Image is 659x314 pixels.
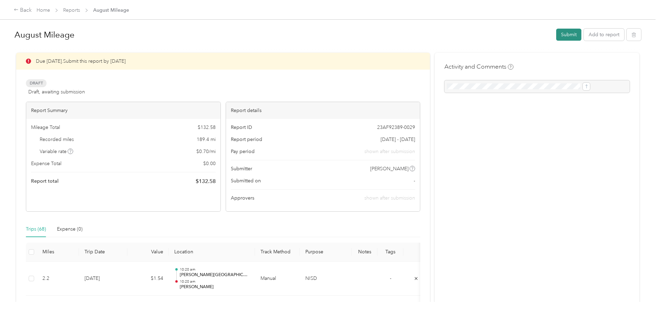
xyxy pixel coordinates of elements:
[203,160,216,167] span: $ 0.00
[620,275,659,314] iframe: Everlance-gr Chat Button Frame
[169,243,255,262] th: Location
[197,136,216,143] span: 189.4 mi
[37,7,50,13] a: Home
[37,243,79,262] th: Miles
[196,177,216,185] span: $ 132.58
[352,243,377,262] th: Notes
[300,243,352,262] th: Purpose
[40,148,73,155] span: Variable rate
[31,124,60,131] span: Mileage Total
[255,262,300,296] td: Manual
[79,243,127,262] th: Trip Date
[31,160,61,167] span: Expense Total
[196,148,216,155] span: $ 0.70 / mi
[377,124,415,131] span: 23AF92389-0029
[231,148,255,155] span: Pay period
[14,27,551,43] h1: August Mileage
[556,29,581,41] button: Submit
[93,7,129,14] span: August Mileage
[63,7,80,13] a: Reports
[180,272,249,278] p: [PERSON_NAME][GEOGRAPHIC_DATA]
[16,53,430,70] div: Due [DATE]. Submit this report by [DATE]
[364,195,415,201] span: shown after submission
[180,267,249,272] p: 10:20 am
[226,102,420,119] div: Report details
[444,62,513,71] h4: Activity and Comments
[26,102,220,119] div: Report Summary
[127,243,169,262] th: Value
[180,284,249,290] p: [PERSON_NAME]
[381,136,415,143] span: [DATE] - [DATE]
[26,225,46,233] div: Trips (68)
[377,243,403,262] th: Tags
[14,6,32,14] div: Back
[255,243,300,262] th: Track Method
[231,194,254,202] span: Approvers
[584,29,624,41] button: Add to report
[231,177,261,184] span: Submitted on
[231,136,262,143] span: Report period
[364,148,415,155] span: shown after submission
[390,275,391,281] span: -
[300,262,352,296] td: NISD
[127,262,169,296] td: $1.54
[198,124,216,131] span: $ 132.58
[79,262,127,296] td: [DATE]
[231,124,252,131] span: Report ID
[37,262,79,296] td: 2.2
[57,225,82,233] div: Expense (0)
[414,177,415,184] span: -
[370,165,409,172] span: [PERSON_NAME]
[31,178,59,185] span: Report total
[40,136,74,143] span: Recorded miles
[180,279,249,284] p: 10:20 am
[231,165,252,172] span: Submitter
[28,88,85,95] span: Draft, awaiting submission
[180,301,249,306] p: 10:20 am
[26,79,47,87] span: Draft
